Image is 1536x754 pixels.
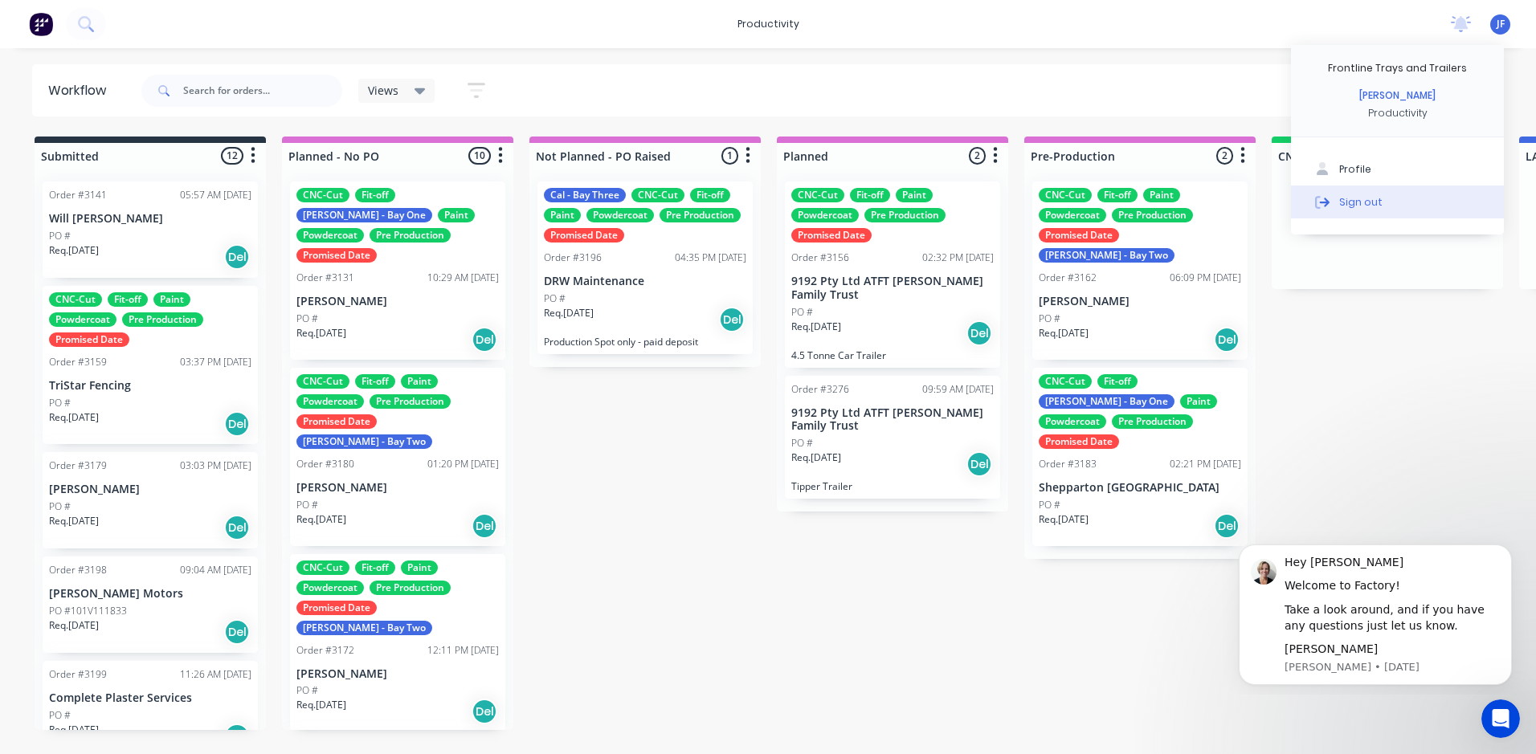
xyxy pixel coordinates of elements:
div: [PERSON_NAME] - Bay Two [296,434,432,449]
button: Sign out [1291,185,1504,218]
span: JF [1497,17,1505,31]
p: [PERSON_NAME] Motors [49,587,251,601]
div: 09:04 AM [DATE] [180,563,251,577]
p: Req. [DATE] [296,698,346,712]
p: Req. [DATE] [49,618,99,633]
div: 04:35 PM [DATE] [675,251,746,265]
div: Order #327609:59 AM [DATE]9192 Pty Ltd ATFT [PERSON_NAME] Family TrustPO #Req.[DATE]DelTipper Tra... [785,376,1000,499]
p: Req. [DATE] [544,306,594,320]
div: CNC-CutFit-off[PERSON_NAME] - Bay OnePaintPowdercoatPre ProductionPromised DateOrder #318302:21 P... [1032,368,1248,546]
div: CNC-CutFit-offPaintPowdercoatPre ProductionPromised DateOrder #315602:32 PM [DATE]9192 Pty Ltd AT... [785,181,1000,368]
p: Req. [DATE] [296,512,346,527]
div: CNC-Cut [296,374,349,389]
div: Promised Date [296,414,377,429]
div: Pre Production [1112,208,1193,222]
div: Promised Date [296,248,377,263]
p: Req. [DATE] [49,410,99,425]
div: Paint [1143,188,1180,202]
div: Del [966,451,992,477]
p: [PERSON_NAME] [296,295,499,308]
div: Order #319809:04 AM [DATE][PERSON_NAME] MotorsPO #101V111833Req.[DATE]Del [43,556,258,653]
div: Order #314105:57 AM [DATE]Will [PERSON_NAME]PO #Req.[DATE]Del [43,181,258,278]
div: Del [224,411,250,437]
div: Order #3180 [296,457,354,471]
div: Order #3199 [49,667,107,682]
div: Del [472,513,497,539]
div: CNC-CutFit-offPaintPowdercoatPre ProductionPromised Date[PERSON_NAME] - Bay TwoOrder #316206:09 P... [1032,181,1248,360]
div: Workflow [48,81,114,100]
div: Pre Production [1112,414,1193,429]
p: PO # [49,708,71,723]
button: Profile [1291,153,1504,185]
div: CNC-CutFit-offPaintPowdercoatPre ProductionPromised DateOrder #315903:37 PM [DATE]TriStar Fencing... [43,286,258,444]
div: 03:37 PM [DATE] [180,355,251,369]
div: Promised Date [544,228,624,243]
div: Order #3141 [49,188,107,202]
div: 09:59 AM [DATE] [922,382,994,397]
p: Req. [DATE] [791,450,841,465]
div: Fit-off [1097,188,1138,202]
div: Del [1214,327,1240,353]
input: Search for orders... [183,75,342,107]
img: Factory [29,12,53,36]
p: [PERSON_NAME] [296,481,499,495]
div: Pre Production [370,581,451,595]
div: CNC-CutFit-offPaintPowdercoatPre ProductionPromised Date[PERSON_NAME] - Bay TwoOrder #318001:20 P... [290,368,505,546]
div: Pre Production [370,228,451,243]
div: Order #3156 [791,251,849,265]
p: PO #101V111833 [49,604,127,618]
p: PO # [296,312,318,326]
div: [PERSON_NAME] - Bay Two [1039,248,1174,263]
div: Del [719,307,745,332]
div: CNC-CutFit-off[PERSON_NAME] - Bay OnePaintPowdercoatPre ProductionPromised DateOrder #313110:29 A... [290,181,505,360]
div: Productivity [1368,106,1428,120]
div: Promised Date [49,332,129,347]
p: 4.5 Tonne Car Trailer [791,349,994,361]
div: Promised Date [1039,228,1119,243]
div: 01:20 PM [DATE] [427,457,499,471]
p: PO # [1039,498,1060,512]
p: PO # [1039,312,1060,326]
p: Will [PERSON_NAME] [49,212,251,226]
div: Del [472,327,497,353]
div: CNC-Cut [49,292,102,307]
div: [PERSON_NAME] [1359,88,1436,103]
p: PO # [791,436,813,450]
div: Powdercoat [49,312,116,327]
div: Powdercoat [586,208,654,222]
iframe: Intercom notifications message [1215,530,1536,695]
p: TriStar Fencing [49,379,251,393]
div: Paint [1180,394,1217,409]
p: DRW Maintenance [544,275,746,288]
div: Fit-off [850,188,890,202]
div: Fit-off [1097,374,1138,389]
div: Order #3179 [49,459,107,473]
div: Promised Date [1039,434,1119,449]
p: PO # [791,305,813,320]
div: Fit-off [355,188,395,202]
p: [PERSON_NAME] [49,483,251,496]
div: Pre Production [370,394,451,409]
div: Paint [544,208,581,222]
p: Req. [DATE] [49,514,99,528]
div: 02:32 PM [DATE] [922,251,994,265]
p: Production Spot only - paid deposit [544,336,746,348]
div: Del [224,723,250,749]
div: Pre Production [122,312,203,327]
div: Del [472,699,497,724]
div: Powdercoat [791,208,859,222]
div: Order #3162 [1039,271,1097,285]
p: Complete Plaster Services [49,691,251,705]
span: Views [368,82,398,99]
div: CNC-Cut [1039,374,1092,389]
iframe: Intercom live chat [1481,699,1520,738]
div: CNC-Cut [1039,188,1092,202]
div: Pre Production [660,208,741,222]
div: productivity [729,12,807,36]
